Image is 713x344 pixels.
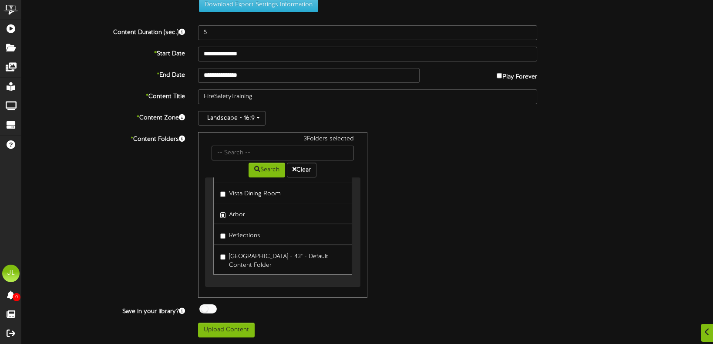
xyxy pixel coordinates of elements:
[195,1,318,8] a: Download Export Settings Information
[249,163,285,177] button: Search
[220,254,226,260] input: [GEOGRAPHIC_DATA] - 43" - Default Content Folder
[15,68,192,80] label: End Date
[212,146,354,160] input: -- Search --
[287,163,316,177] button: Clear
[15,47,192,58] label: Start Date
[220,191,226,197] input: Vista Dining Room
[220,233,226,239] input: Reflections
[15,304,192,316] label: Save in your library?
[497,68,537,82] label: Play Forever
[220,208,245,219] label: Arbor
[205,135,361,146] div: 3 Folders selected
[13,293,20,301] span: 0
[497,73,502,78] input: Play Forever
[198,89,537,104] input: Title of this Content
[198,111,266,126] button: Landscape - 16:9
[220,228,260,240] label: Reflections
[15,25,192,37] label: Content Duration (sec.)
[15,89,192,101] label: Content Title
[220,249,346,270] label: [GEOGRAPHIC_DATA] - 43" - Default Content Folder
[220,187,281,198] label: Vista Dining Room
[198,323,255,337] button: Upload Content
[2,265,20,282] div: JL
[220,212,226,218] input: Arbor
[15,111,192,123] label: Content Zone
[15,132,192,144] label: Content Folders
